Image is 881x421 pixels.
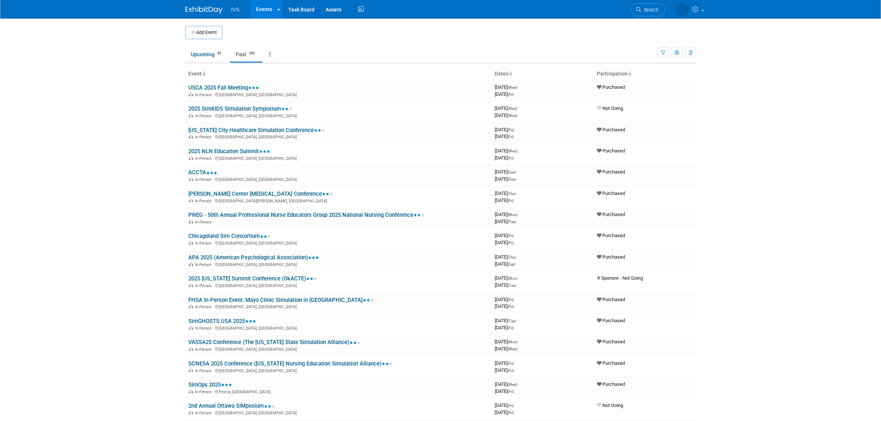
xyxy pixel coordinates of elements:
[508,326,514,330] span: (Fri)
[188,346,489,352] div: [GEOGRAPHIC_DATA], [GEOGRAPHIC_DATA]
[597,84,625,90] span: Purchased
[495,105,519,111] span: [DATE]
[495,339,519,344] span: [DATE]
[495,360,516,366] span: [DATE]
[188,233,271,239] a: Chicagoland Sim Consortium
[188,360,393,367] a: SCNESA 2025 Conference ([US_STATE] Nursing Education Simulation Alliance)
[515,297,516,302] span: -
[495,219,516,224] span: [DATE]
[597,275,643,281] span: Sponsor - Not Going
[515,360,516,366] span: -
[495,191,518,196] span: [DATE]
[508,304,514,309] span: (Fri)
[495,127,516,132] span: [DATE]
[189,199,193,202] img: In-Person Event
[195,368,214,373] span: In-Person
[508,213,517,217] span: (Mon)
[495,346,517,351] span: [DATE]
[508,128,514,132] span: (Fri)
[508,92,514,97] span: (Fri)
[495,325,514,330] span: [DATE]
[495,155,514,161] span: [DATE]
[195,262,214,267] span: In-Person
[508,255,516,259] span: (Thu)
[508,114,517,118] span: (Wed)
[508,85,517,90] span: (Wed)
[597,127,625,132] span: Purchased
[195,304,214,309] span: In-Person
[518,84,519,90] span: -
[188,155,489,161] div: [GEOGRAPHIC_DATA], [GEOGRAPHIC_DATA]
[495,303,514,309] span: [DATE]
[508,411,514,415] span: (Fri)
[188,381,232,388] a: SimOps 2025
[195,177,214,182] span: In-Person
[495,134,514,139] span: [DATE]
[495,240,514,245] span: [DATE]
[188,318,256,324] a: SimGHOSTS USA 2025
[508,156,514,160] span: (Fri)
[188,148,270,155] a: 2025 NLN Education Summit
[188,388,489,394] div: Peoria, [GEOGRAPHIC_DATA]
[495,176,516,182] span: [DATE]
[628,71,631,77] a: Sort by Participation Type
[188,275,317,282] a: 2025 [US_STATE] Summit Conference (OkACTE)
[189,135,193,138] img: In-Person Event
[188,325,489,331] div: [GEOGRAPHIC_DATA], [GEOGRAPHIC_DATA]
[495,169,518,175] span: [DATE]
[495,381,519,387] span: [DATE]
[188,282,489,288] div: [GEOGRAPHIC_DATA], [GEOGRAPHIC_DATA]
[518,275,519,281] span: -
[508,107,517,111] span: (Wed)
[189,241,193,245] img: In-Person Event
[188,339,360,346] a: VASSA25 Conference (The [US_STATE] State Simulation Alliance)
[597,381,625,387] span: Purchased
[508,404,514,408] span: (Fri)
[188,297,374,303] a: FHSA In-Person Event: Mayo Clinic Simulation in [GEOGRAPHIC_DATA]
[188,261,489,267] div: [GEOGRAPHIC_DATA], [GEOGRAPHIC_DATA]
[195,347,214,352] span: In-Person
[188,198,489,203] div: [GEOGRAPHIC_DATA][PERSON_NAME], [GEOGRAPHIC_DATA]
[517,191,518,196] span: -
[597,403,623,408] span: Not Going
[195,241,214,246] span: In-Person
[518,212,519,217] span: -
[195,92,214,97] span: In-Person
[185,47,229,61] a: Upcoming42
[508,241,514,245] span: (Fri)
[518,148,519,154] span: -
[508,276,517,280] span: (Mon)
[495,112,517,118] span: [DATE]
[189,156,193,160] img: In-Person Event
[231,7,240,13] span: IVS
[189,326,193,330] img: In-Person Event
[517,318,518,323] span: -
[508,220,516,224] span: (Tue)
[597,169,625,175] span: Purchased
[195,135,214,139] span: In-Person
[202,71,205,77] a: Sort by Event Name
[508,283,516,287] span: (Tue)
[517,254,518,260] span: -
[495,282,516,288] span: [DATE]
[495,388,514,394] span: [DATE]
[515,127,516,132] span: -
[597,212,625,217] span: Purchased
[188,169,217,176] a: ACCTA
[508,234,514,238] span: (Fri)
[508,199,514,203] span: (Fri)
[188,403,275,409] a: 2nd Annual Ottawa SIMposium
[189,304,193,308] img: In-Person Event
[492,68,594,80] th: Dates
[597,191,625,196] span: Purchased
[189,262,193,266] img: In-Person Event
[195,220,214,225] span: In-Person
[597,360,625,366] span: Purchased
[185,26,222,39] button: Add Event
[597,148,625,154] span: Purchased
[189,283,193,287] img: In-Person Event
[495,410,514,415] span: [DATE]
[508,170,516,174] span: (Sun)
[495,275,519,281] span: [DATE]
[508,319,516,323] span: (Tue)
